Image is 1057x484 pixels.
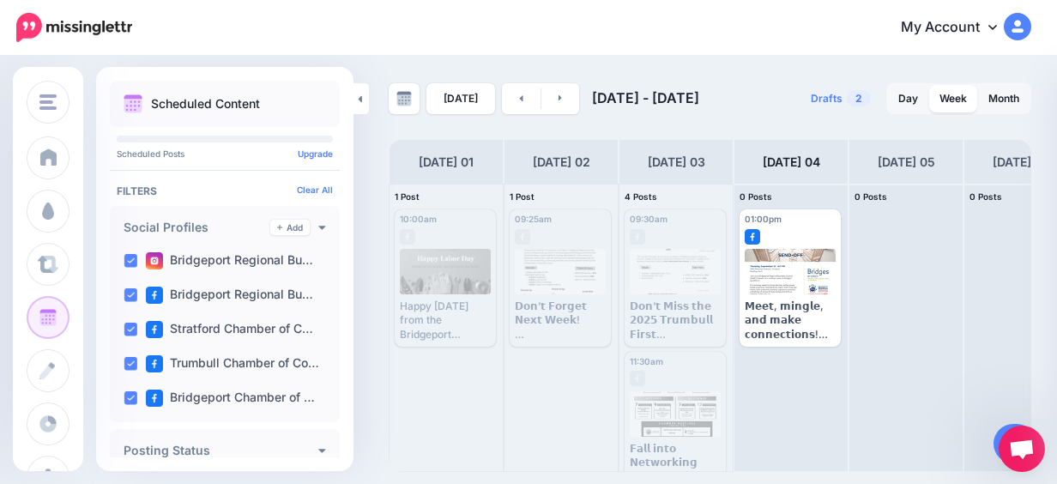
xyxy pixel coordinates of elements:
[648,152,705,172] h4: [DATE] 03
[117,149,333,158] p: Scheduled Posts
[146,321,313,338] label: Stratford Chamber of C…
[745,214,782,224] span: 01:00pm
[146,355,319,372] label: Trumbull Chamber of Co…
[151,98,260,110] p: Scheduled Content
[630,356,663,366] span: 11:30am
[419,152,474,172] h4: [DATE] 01
[855,191,887,202] span: 0 Posts
[146,252,163,269] img: instagram-square.png
[592,89,699,106] span: [DATE] - [DATE]
[763,152,820,172] h4: [DATE] 04
[146,252,313,269] label: Bridgeport Regional Bu…
[146,321,163,338] img: facebook-square.png
[800,83,881,114] a: Drafts2
[117,185,333,197] h4: Filters
[146,287,163,304] img: facebook-square.png
[630,229,645,245] img: facebook-grey-square.png
[124,221,270,233] h4: Social Profiles
[146,390,163,407] img: facebook-square.png
[993,152,1050,172] h4: [DATE] 06
[878,152,935,172] h4: [DATE] 05
[510,191,535,202] span: 1 Post
[297,185,333,195] a: Clear All
[400,299,491,342] div: Happy [DATE] from the Bridgeport Regional Business Council! [DATE], we celebrate the dedication a...
[298,148,333,159] a: Upgrade
[929,85,977,112] a: Week
[400,229,415,245] img: facebook-grey-square.png
[625,191,657,202] span: 4 Posts
[395,191,420,202] span: 1 Post
[745,229,760,245] img: facebook-square.png
[400,214,437,224] span: 10:00am
[396,91,412,106] img: calendar-grey-darker.png
[270,220,310,235] a: Add
[515,229,530,245] img: facebook-grey-square.png
[146,390,315,407] label: Bridgeport Chamber of …
[533,152,590,172] h4: [DATE] 02
[426,83,495,114] a: [DATE]
[124,94,142,113] img: calendar.png
[630,299,721,342] div: 𝗗𝗼𝗻’𝘁 𝗠𝗶𝘀𝘀 𝘁𝗵𝗲 𝟮𝟬𝟮𝟱 𝗧𝗿𝘂𝗺𝗯𝘂𝗹𝗹 𝗙𝗶𝗿𝘀𝘁 𝗦𝗲𝗹𝗲𝗰𝘁𝗺𝗮𝗻'𝘀 𝗔𝗱𝗱𝗿𝗲𝘀𝘀! The 𝗧𝗿𝘂𝗺𝗯𝘂𝗹𝗹 𝗖𝗵𝗮𝗺𝗯𝗲𝗿 𝗼𝗳 𝗖𝗼𝗺𝗺𝗲𝗿𝗰𝗲, alongsi...
[146,355,163,372] img: facebook-square.png
[969,191,1002,202] span: 0 Posts
[630,442,721,484] div: 𝗙𝗮𝗹𝗹 𝗶𝗻𝘁𝗼 𝗡𝗲𝘁𝘄𝗼𝗿𝗸𝗶𝗻𝗴 𝘄𝗶𝘁𝗵 𝗕𝗥𝗕𝗖! We're thrilled to unveil our 𝗿𝗲𝗳𝗿𝗲𝘀𝗵𝗲𝗱 𝗙𝗮𝗹𝗹 𝟮𝟬𝟮𝟱 𝗲𝘃𝗲𝗻𝘁𝘀 𝗰𝗮𝗹𝗲𝗻𝗱𝗮𝗿 ...
[888,85,928,112] a: Day
[39,94,57,110] img: menu.png
[515,299,606,342] div: 𝗗𝗼𝗻’𝘁 𝗙𝗼𝗿𝗴𝗲𝘁 𝗡𝗲𝘅𝘁 𝗪𝗲𝗲𝗸! The 𝗦𝘁𝗿𝗮𝘁𝗳𝗼𝗿𝗱 𝗖𝗵𝗮𝗺𝗯𝗲𝗿 𝗼𝗳 𝗖𝗼𝗺𝗺𝗲𝗿𝗰𝗲, affiliated with 𝘁𝗵𝗲 𝗕𝗿𝗶𝗱𝗴𝗲𝗽𝗼𝗿𝘁 𝗥𝗲𝗴𝗶𝗼𝗻𝗮...
[16,13,132,42] img: Missinglettr
[847,90,871,106] span: 2
[999,426,1045,472] a: Open chat
[811,94,843,104] span: Drafts
[630,371,645,386] img: facebook-grey-square.png
[978,85,1030,112] a: Month
[515,214,552,224] span: 09:25am
[124,445,318,457] h4: Posting Status
[630,214,667,224] span: 09:30am
[740,191,772,202] span: 0 Posts
[146,287,313,304] label: Bridgeport Regional Bu…
[884,7,1031,49] a: My Account
[745,299,836,342] div: 𝗠𝗲𝗲𝘁, 𝗺𝗶𝗻𝗴𝗹𝗲, 𝗮𝗻𝗱 𝗺𝗮𝗸𝗲 𝗰𝗼𝗻𝗻𝗲𝗰𝘁𝗶𝗼𝗻𝘀! Our 𝗕𝗥𝗕𝗖 𝟱𝘁𝗵 𝗔𝗻𝗻𝘂𝗮𝗹 𝗦𝘂𝗺𝗺𝗲𝗿 𝗦𝗲𝗻𝗱-𝗢𝗳𝗳 at Bridges is the perfect...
